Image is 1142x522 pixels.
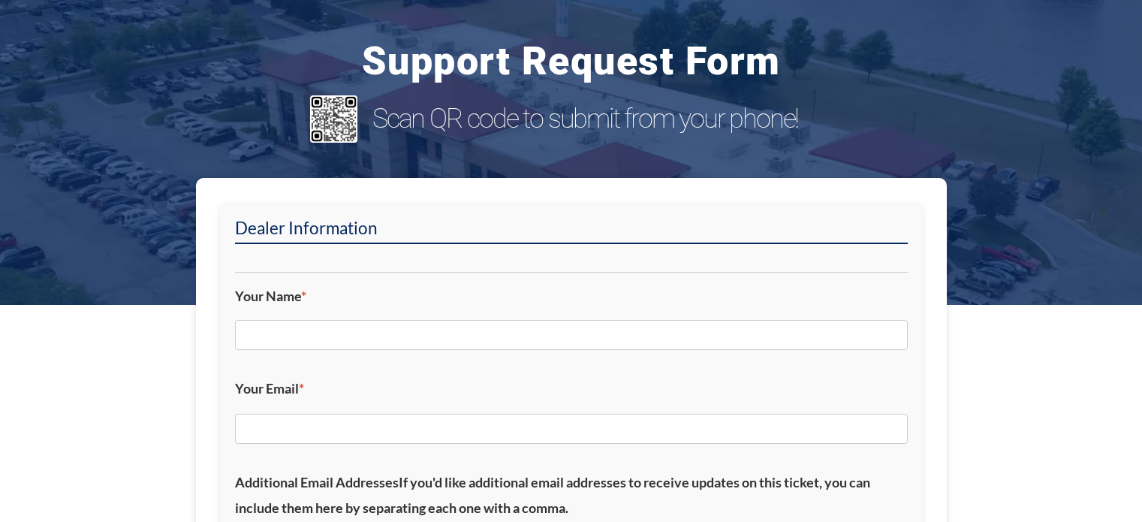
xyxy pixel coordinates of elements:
[235,474,870,515] span: If you'd like additional email addresses to receive updates on this ticket, you can include them ...
[235,474,399,490] span: Additional Email Addresses
[113,42,1029,81] h3: Support Request Form
[235,217,908,244] h2: Dealer Information
[235,376,908,401] label: Your Email
[372,103,833,135] h3: Scan QR code to submit from your phone!
[235,284,908,309] label: Your Name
